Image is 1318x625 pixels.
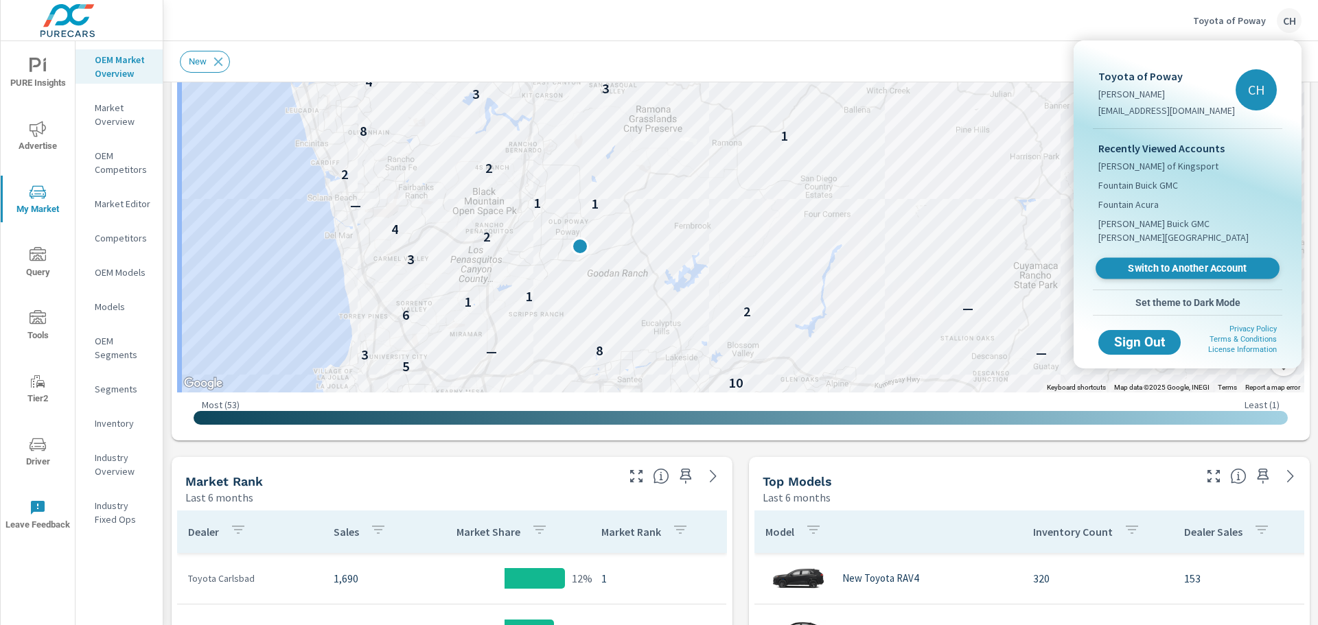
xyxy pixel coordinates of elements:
[1229,325,1277,333] a: Privacy Policy
[1093,290,1282,315] button: Set theme to Dark Mode
[1098,68,1235,84] p: Toyota of Poway
[1098,140,1277,156] p: Recently Viewed Accounts
[1109,336,1170,349] span: Sign Out
[1236,69,1277,110] div: CH
[1098,296,1277,309] span: Set theme to Dark Mode
[1098,87,1235,101] p: [PERSON_NAME]
[1208,345,1277,354] a: License Information
[1098,178,1178,192] span: Fountain Buick GMC
[1098,330,1181,355] button: Sign Out
[1103,262,1271,275] span: Switch to Another Account
[1098,104,1235,117] p: [EMAIL_ADDRESS][DOMAIN_NAME]
[1210,335,1277,344] a: Terms & Conditions
[1098,159,1218,173] span: [PERSON_NAME] of Kingsport
[1098,198,1159,211] span: Fountain Acura
[1098,217,1277,244] span: [PERSON_NAME] Buick GMC [PERSON_NAME][GEOGRAPHIC_DATA]
[1096,258,1280,279] a: Switch to Another Account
